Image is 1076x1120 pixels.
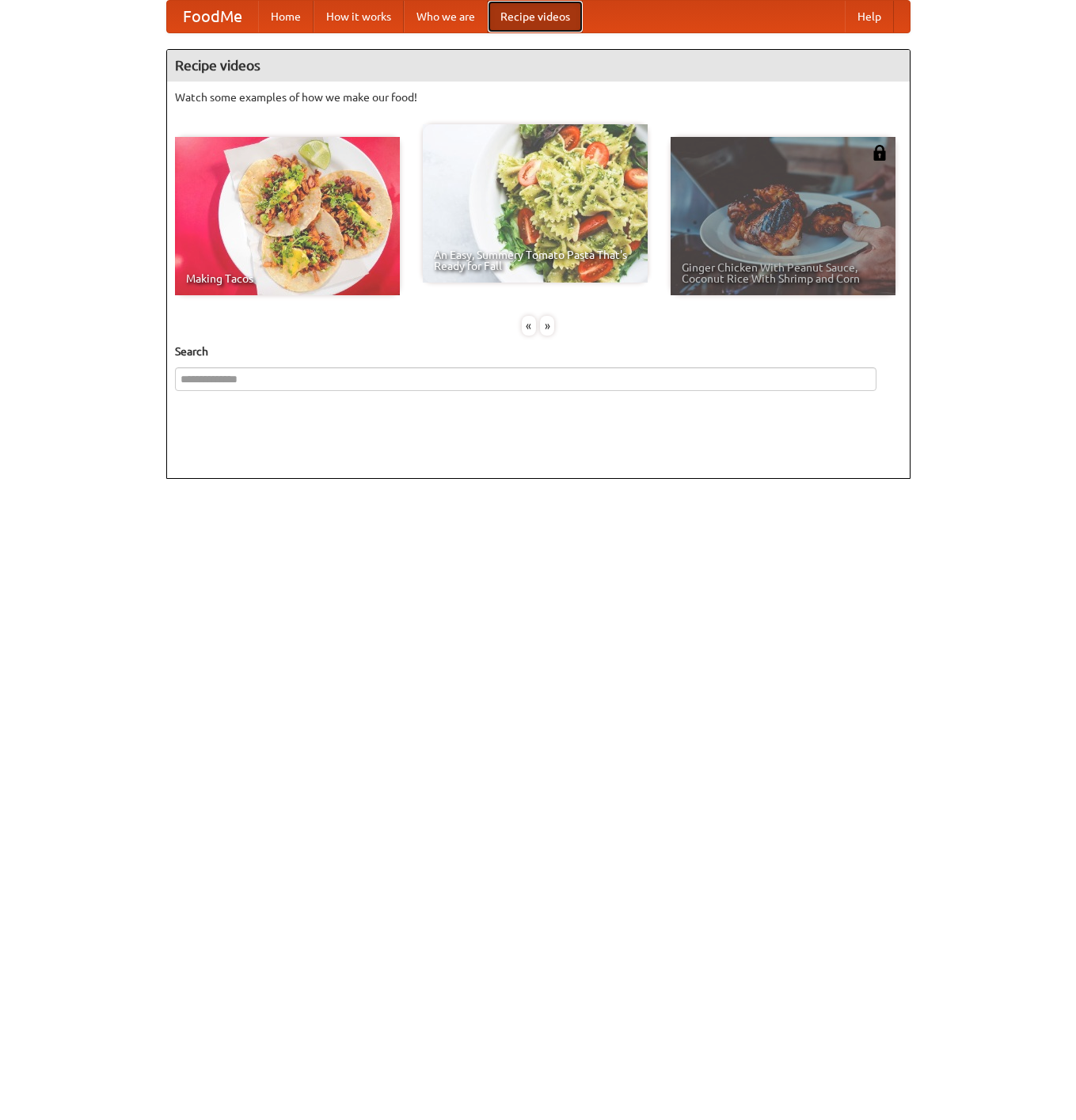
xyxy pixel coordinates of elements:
span: Making Tacos [186,273,389,284]
a: How it works [314,1,404,32]
a: Home [258,1,314,32]
a: FoodMe [167,1,258,32]
a: Recipe videos [488,1,583,32]
a: An Easy, Summery Tomato Pasta That's Ready for Fall [423,124,648,283]
div: » [540,316,554,336]
p: Watch some examples of how we make our food! [175,89,902,105]
h4: Recipe videos [167,50,910,82]
a: Help [845,1,894,32]
a: Who we are [404,1,488,32]
img: 483408.png [872,145,888,161]
a: Making Tacos [175,137,400,295]
div: « [522,316,536,336]
span: An Easy, Summery Tomato Pasta That's Ready for Fall [434,249,637,271]
h5: Search [175,344,902,359]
